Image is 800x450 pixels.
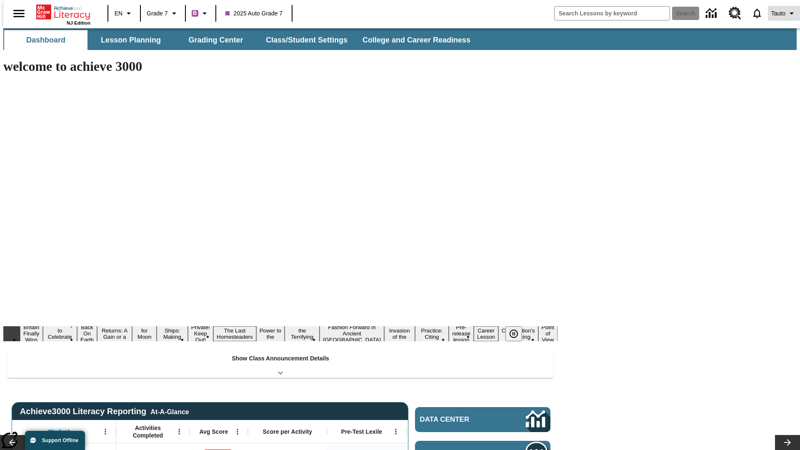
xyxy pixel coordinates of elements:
span: Tauto [771,9,785,18]
button: Open Menu [99,425,112,438]
button: Slide 12 The Invasion of the Free CD [384,320,415,347]
button: Slide 10 Attack of the Terrifying Tomatoes [285,320,320,347]
button: Slide 15 Career Lesson [474,326,498,341]
button: Slide 9 Solar Power to the People [256,320,285,347]
button: Open Menu [231,425,244,438]
button: Slide 7 Private! Keep Out! [188,323,213,344]
button: Class/Student Settings [259,30,354,50]
button: Slide 8 The Last Homesteaders [213,326,256,341]
button: Slide 14 Pre-release lesson [449,323,474,344]
button: Open side menu [7,1,31,26]
span: Activities Completed [120,424,175,439]
button: Grade: Grade 7, Select a grade [143,6,182,21]
a: Resource Center, Will open in new tab [724,2,746,25]
button: Lesson carousel, Next [775,435,800,450]
h1: welcome to achieve 3000 [3,59,557,74]
button: Slide 3 Back On Earth [77,323,97,344]
span: Pre-Test Lexile [341,428,382,435]
button: Slide 2 Get Ready to Celebrate Juneteenth! [43,320,77,347]
a: Notifications [746,2,768,24]
button: Dashboard [4,30,87,50]
span: Support Offline [42,437,78,443]
body: Maximum 600 characters Press Escape to exit toolbar Press Alt + F10 to reach toolbar [3,7,122,14]
input: search field [555,7,670,20]
button: Slide 11 Fashion Forward in Ancient Rome [320,323,384,344]
span: Grade 7 [147,9,168,18]
button: Slide 5 Time for Moon Rules? [132,320,157,347]
button: Slide 16 The Constitution's Balancing Act [498,320,538,347]
span: Data Center [420,415,498,424]
div: Pause [505,326,530,341]
button: Slide 6 Cruise Ships: Making Waves [157,320,188,347]
button: Slide 17 Point of View [538,323,557,344]
a: Home [36,4,90,20]
div: SubNavbar [3,30,478,50]
span: EN [115,9,122,18]
button: Open Menu [173,425,185,438]
button: Slide 4 Free Returns: A Gain or a Drain? [97,320,132,347]
button: Lesson Planning [89,30,172,50]
p: Show Class Announcement Details [232,354,329,363]
a: Data Center [415,407,550,432]
span: 2025 Auto Grade 7 [225,9,283,18]
span: Avg Score [199,428,228,435]
span: B [193,8,197,18]
span: Student [48,428,70,435]
span: Score per Activity [263,428,312,435]
div: Home [36,3,90,25]
button: Slide 1 Britain Finally Wins [20,323,43,344]
div: At-A-Glance [150,407,189,416]
button: Pause [505,326,522,341]
button: Slide 13 Mixed Practice: Citing Evidence [415,320,449,347]
button: Language: EN, Select a language [111,6,137,21]
button: Open Menu [390,425,402,438]
div: Show Class Announcement Details [7,349,553,378]
div: SubNavbar [3,28,797,50]
button: Profile/Settings [768,6,800,21]
a: Data Center [701,2,724,25]
span: Achieve3000 Literacy Reporting [20,407,189,416]
button: Boost Class color is purple. Change class color [188,6,213,21]
button: College and Career Readiness [356,30,477,50]
button: Support Offline [25,431,85,450]
button: Grading Center [174,30,257,50]
span: NJ Edition [67,20,90,25]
